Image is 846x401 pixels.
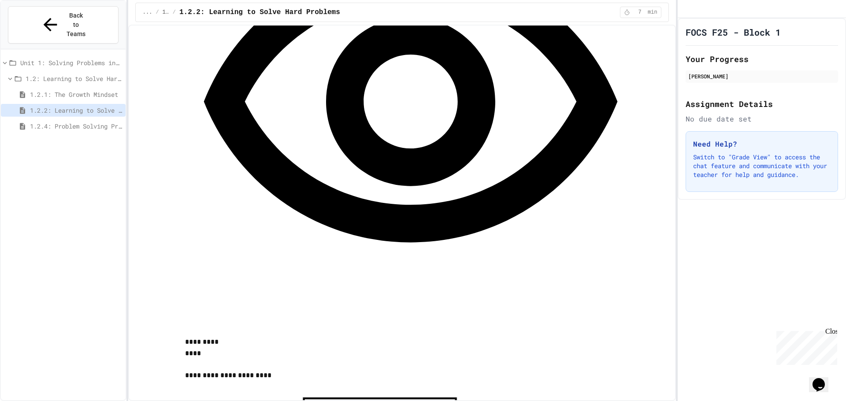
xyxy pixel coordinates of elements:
[179,7,340,18] span: 1.2.2: Learning to Solve Hard Problems
[686,26,781,38] h1: FOCS F25 - Block 1
[773,327,837,365] iframe: chat widget
[20,58,122,67] span: Unit 1: Solving Problems in Computer Science
[8,6,119,44] button: Back to Teams
[686,114,838,124] div: No due date set
[26,74,122,83] span: 1.2: Learning to Solve Hard Problems
[30,121,122,131] span: 1.2.4: Problem Solving Practice
[30,90,122,99] span: 1.2.1: The Growth Mindset
[686,53,838,65] h2: Your Progress
[66,11,86,39] span: Back to Teams
[143,9,152,16] span: ...
[163,9,169,16] span: 1.2: Learning to Solve Hard Problems
[809,366,837,392] iframe: chat widget
[688,72,835,80] div: [PERSON_NAME]
[633,9,647,16] span: 7
[693,153,831,179] p: Switch to "Grade View" to access the chat feature and communicate with your teacher for help and ...
[173,9,176,16] span: /
[156,9,159,16] span: /
[686,98,838,110] h2: Assignment Details
[30,106,122,115] span: 1.2.2: Learning to Solve Hard Problems
[4,4,61,56] div: Chat with us now!Close
[648,9,657,16] span: min
[693,139,831,149] h3: Need Help?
